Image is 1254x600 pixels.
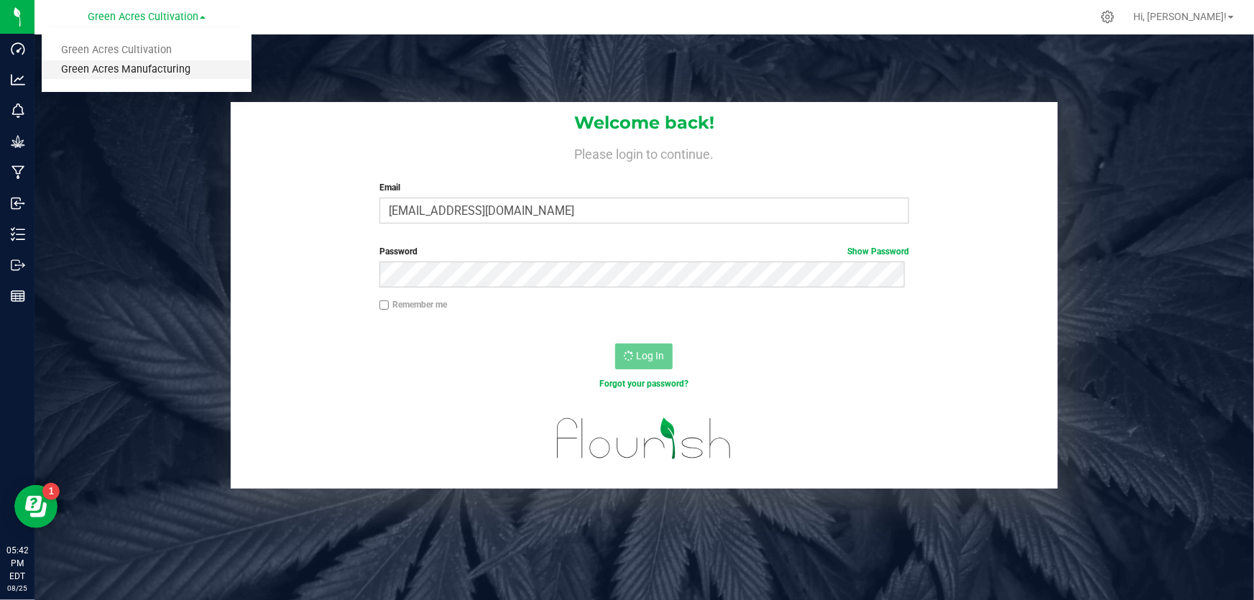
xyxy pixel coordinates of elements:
[231,144,1058,161] h4: Please login to continue.
[6,544,28,583] p: 05:42 PM EDT
[14,485,57,528] iframe: Resource center
[379,246,418,257] span: Password
[11,103,25,118] inline-svg: Monitoring
[11,73,25,87] inline-svg: Analytics
[42,483,60,500] iframe: Resource center unread badge
[11,42,25,56] inline-svg: Dashboard
[11,134,25,149] inline-svg: Grow
[615,343,673,369] button: Log In
[599,379,688,389] a: Forgot your password?
[379,300,389,310] input: Remember me
[379,181,910,194] label: Email
[1099,10,1117,24] div: Manage settings
[1133,11,1227,22] span: Hi, [PERSON_NAME]!
[11,289,25,303] inline-svg: Reports
[11,196,25,211] inline-svg: Inbound
[379,298,447,311] label: Remember me
[541,405,748,472] img: flourish_logo.svg
[11,227,25,241] inline-svg: Inventory
[88,11,198,23] span: Green Acres Cultivation
[231,114,1058,132] h1: Welcome back!
[847,246,909,257] a: Show Password
[11,165,25,180] inline-svg: Manufacturing
[636,350,664,361] span: Log In
[6,583,28,594] p: 08/25
[42,60,252,80] a: Green Acres Manufacturing
[42,41,252,60] a: Green Acres Cultivation
[11,258,25,272] inline-svg: Outbound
